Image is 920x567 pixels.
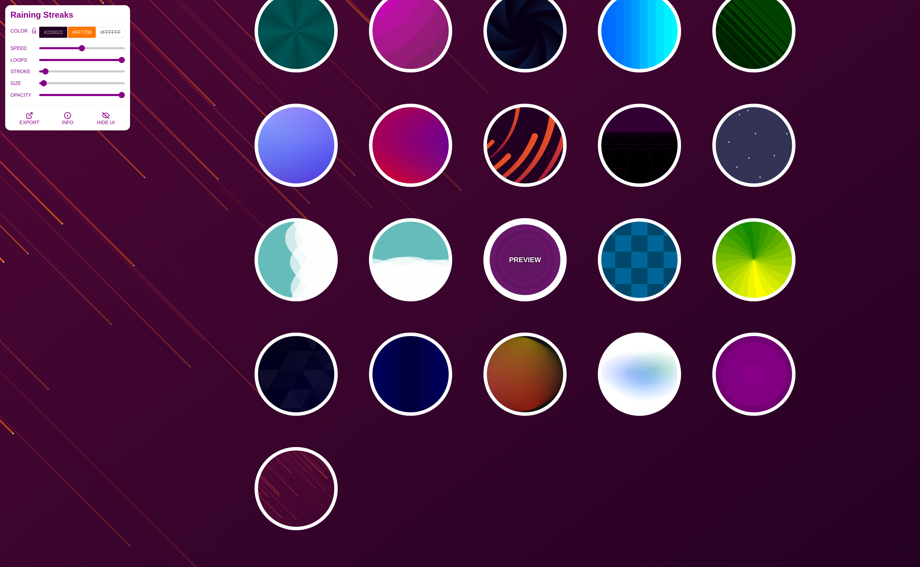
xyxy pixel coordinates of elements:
[49,106,87,130] button: INFO
[598,218,681,301] button: blue chessboard pattern with seamless transforming loop
[62,120,73,125] span: INFO
[712,333,796,416] button: purple embedded circles that ripple out
[369,218,452,301] button: horizontal flowing waves animated divider
[369,104,452,187] button: animated gradient that changes to each color of the rainbow
[10,79,39,88] label: SIZE
[10,44,39,53] label: SPEED
[712,218,796,301] button: a pinwheel background that spins
[598,104,681,187] button: a flat 3d-like background animation that looks to the horizon
[10,12,125,18] h2: Raining Streaks
[10,106,49,130] button: EXPORT
[255,218,338,301] button: vertical flowing waves animated divider
[19,120,39,125] span: EXPORT
[483,104,567,187] button: a slow spinning tornado of design elements
[369,333,452,416] button: blue curtain animation effect
[97,120,114,125] span: HIDE UI
[712,104,796,187] button: dancing particle loopdancing particle loop
[483,218,567,301] button: PREVIEWanimated sequence of ripples
[10,26,29,38] label: COLOR
[509,255,541,265] p: PREVIEW
[29,26,39,36] button: Color Lock
[10,91,39,100] label: OPACITY
[255,104,338,187] button: animated blue and pink gradient
[87,106,125,130] button: HIDE UI
[255,333,338,416] button: triangle pattern then glows dark magical colors
[255,447,338,530] button: moving streaks of red gradient lines over purple background
[10,67,39,76] label: STROKE
[10,55,39,65] label: LOOPS
[598,333,681,416] button: a subtle prismatic blur that spins
[483,333,567,416] button: an oval that spins with an everchanging gradient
